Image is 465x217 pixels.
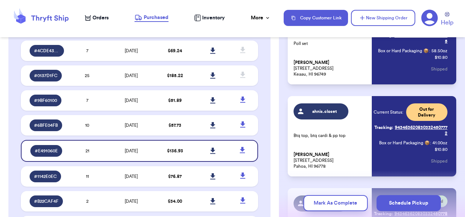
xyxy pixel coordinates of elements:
[86,174,89,179] span: 11
[379,141,430,145] span: Box or Hard Packaging 📦
[374,125,393,130] span: Tracking:
[167,149,183,153] span: $ 136.93
[351,10,415,26] button: New Shipping Order
[431,61,447,77] button: Shipped
[86,98,88,103] span: 7
[294,60,367,77] p: [STREET_ADDRESS] Keaau, HI 96749
[435,54,447,60] p: $ 10.80
[411,106,443,118] span: Out for Delivery
[168,174,182,179] span: $ 76.87
[85,123,89,127] span: 10
[125,149,138,153] span: [DATE]
[294,133,367,138] p: Btq top, btq cardi & pp top
[294,60,329,65] span: [PERSON_NAME]
[303,195,368,211] button: Mark As Complete
[34,174,57,179] span: # 1142E0EC
[168,49,182,53] span: $ 69.24
[251,14,271,22] div: More
[85,73,90,78] span: 25
[135,14,169,22] a: Purchased
[429,48,430,54] span: :
[92,14,109,22] span: Orders
[378,49,429,53] span: Box or Hard Packaging 📦
[35,148,58,154] span: # E491060E
[34,198,58,204] span: # B22CAF4F
[168,199,182,203] span: $ 34.00
[431,153,447,169] button: Shipped
[294,41,367,46] p: Poll set
[34,122,58,128] span: # 6BFE04FB
[125,199,138,203] span: [DATE]
[86,49,88,53] span: 7
[430,140,431,146] span: :
[432,140,447,146] span: 41.00 oz
[202,14,225,22] span: Inventory
[294,152,329,157] span: [PERSON_NAME]
[284,10,348,26] button: Copy Customer Link
[374,122,447,139] a: Tracking:9434636208303324507772
[377,195,441,211] button: Schedule Pickup
[167,73,183,78] span: $ 185.22
[125,98,138,103] span: [DATE]
[307,108,342,114] span: ahnis.closet
[86,149,89,153] span: 21
[294,152,367,169] p: [STREET_ADDRESS] Pahoa, HI 96778
[431,48,447,54] span: 58.50 oz
[34,98,57,103] span: # 9BF60100
[125,49,138,53] span: [DATE]
[85,14,109,22] a: Orders
[168,98,182,103] span: $ 51.89
[125,73,138,78] span: [DATE]
[194,14,225,22] a: Inventory
[374,30,447,47] a: Tracking:9434636208303324507765
[34,73,57,79] span: # 0137D1FC
[125,123,138,127] span: [DATE]
[34,48,60,54] span: # 4CDE43D2
[86,199,88,203] span: 2
[125,174,138,179] span: [DATE]
[441,18,453,27] span: Help
[144,14,169,21] span: Purchased
[374,109,403,115] span: Current Status:
[435,146,447,152] p: $ 10.80
[169,123,181,127] span: $ 57.73
[441,12,453,27] a: Help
